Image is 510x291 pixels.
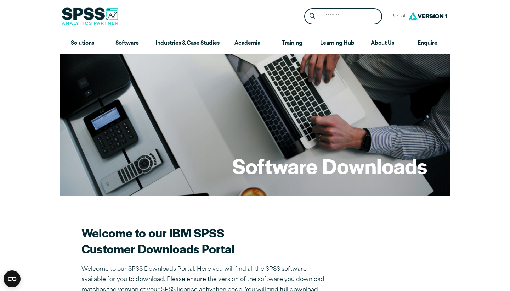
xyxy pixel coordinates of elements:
span: Part of [388,11,407,22]
a: About Us [360,33,405,54]
button: Search magnifying glass icon [306,10,319,23]
button: Open CMP widget [4,270,21,287]
svg: Search magnifying glass icon [310,13,315,19]
nav: Desktop version of site main menu [60,33,450,54]
img: SPSS Analytics Partner [62,7,118,25]
a: Learning Hub [314,33,360,54]
a: Industries & Case Studies [150,33,225,54]
img: Version1 Logo [407,10,449,23]
a: Training [270,33,314,54]
a: Solutions [60,33,105,54]
a: Software [105,33,149,54]
a: Academia [225,33,270,54]
h2: Welcome to our IBM SPSS Customer Downloads Portal [81,225,329,257]
form: Site Header Search Form [304,8,382,25]
h1: Software Downloads [232,152,427,180]
a: Enquire [405,33,450,54]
